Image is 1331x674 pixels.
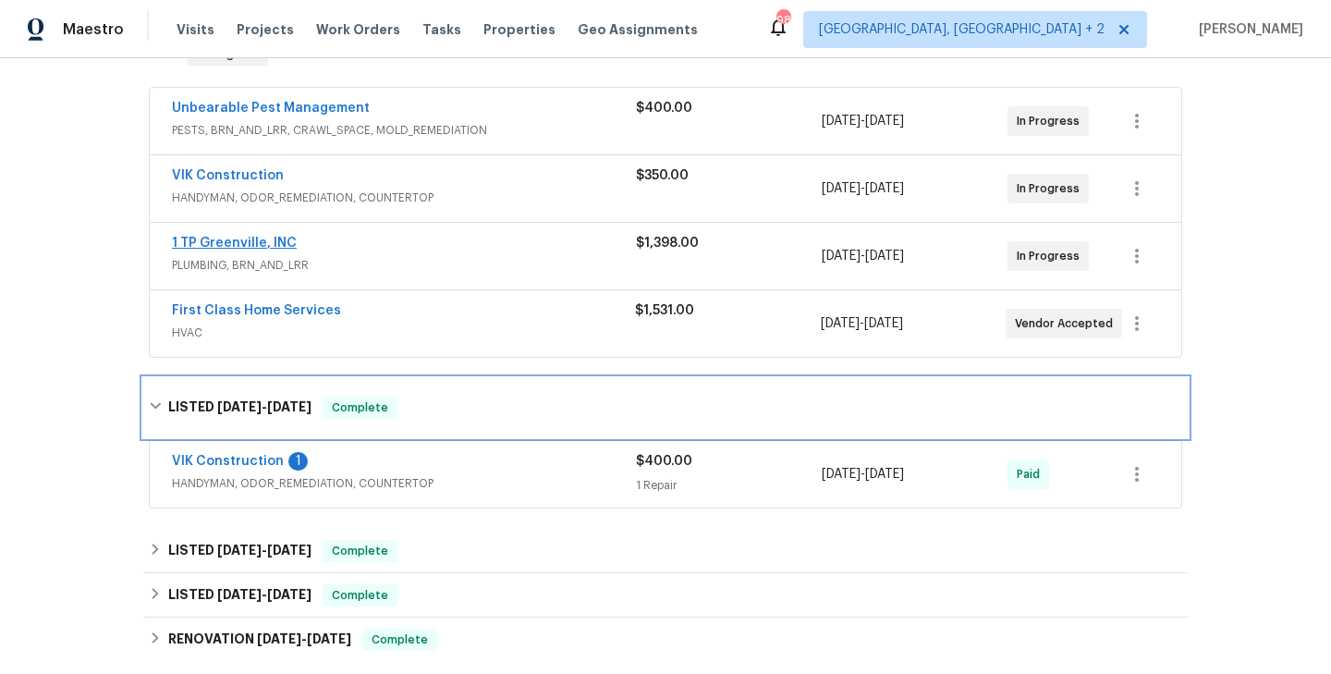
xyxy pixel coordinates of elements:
[578,20,698,39] span: Geo Assignments
[324,398,396,417] span: Complete
[168,540,311,562] h6: LISTED
[172,237,297,250] a: 1 TP Greenville, INC
[168,397,311,419] h6: LISTED
[324,542,396,560] span: Complete
[217,400,262,413] span: [DATE]
[636,455,692,468] span: $400.00
[143,573,1188,618] div: LISTED [DATE]-[DATE]Complete
[865,115,904,128] span: [DATE]
[822,182,861,195] span: [DATE]
[865,182,904,195] span: [DATE]
[63,20,124,39] span: Maestro
[217,544,311,557] span: -
[316,20,400,39] span: Work Orders
[822,250,861,263] span: [DATE]
[143,618,1188,662] div: RENOVATION [DATE]-[DATE]Complete
[635,304,694,317] span: $1,531.00
[822,468,861,481] span: [DATE]
[143,378,1188,437] div: LISTED [DATE]-[DATE]Complete
[172,474,636,493] span: HANDYMAN, ODOR_REMEDIATION, COUNTERTOP
[636,237,699,250] span: $1,398.00
[217,544,262,557] span: [DATE]
[819,20,1105,39] span: [GEOGRAPHIC_DATA], [GEOGRAPHIC_DATA] + 2
[483,20,556,39] span: Properties
[776,11,789,30] div: 98
[324,586,396,605] span: Complete
[1017,179,1087,198] span: In Progress
[172,324,635,342] span: HVAC
[172,256,636,275] span: PLUMBING, BRN_AND_LRR
[168,629,351,651] h6: RENOVATION
[636,476,822,495] div: 1 Repair
[636,169,689,182] span: $350.00
[822,465,904,484] span: -
[172,189,636,207] span: HANDYMAN, ODOR_REMEDIATION, COUNTERTOP
[143,529,1188,573] div: LISTED [DATE]-[DATE]Complete
[364,631,435,649] span: Complete
[1017,465,1047,484] span: Paid
[172,121,636,140] span: PESTS, BRN_AND_LRR, CRAWL_SPACE, MOLD_REMEDIATION
[822,112,904,130] span: -
[864,317,903,330] span: [DATE]
[172,455,284,468] a: VIK Construction
[217,400,311,413] span: -
[168,584,311,607] h6: LISTED
[217,588,311,601] span: -
[865,468,904,481] span: [DATE]
[267,588,311,601] span: [DATE]
[217,588,262,601] span: [DATE]
[822,115,861,128] span: [DATE]
[1017,247,1087,265] span: In Progress
[257,632,301,645] span: [DATE]
[422,23,461,36] span: Tasks
[267,544,311,557] span: [DATE]
[822,247,904,265] span: -
[172,304,341,317] a: First Class Home Services
[1015,314,1120,333] span: Vendor Accepted
[1017,112,1087,130] span: In Progress
[237,20,294,39] span: Projects
[267,400,311,413] span: [DATE]
[821,314,903,333] span: -
[822,179,904,198] span: -
[172,169,284,182] a: VIK Construction
[257,632,351,645] span: -
[177,20,214,39] span: Visits
[288,452,308,471] div: 1
[1191,20,1303,39] span: [PERSON_NAME]
[821,317,860,330] span: [DATE]
[865,250,904,263] span: [DATE]
[307,632,351,645] span: [DATE]
[172,102,370,115] a: Unbearable Pest Management
[636,102,692,115] span: $400.00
